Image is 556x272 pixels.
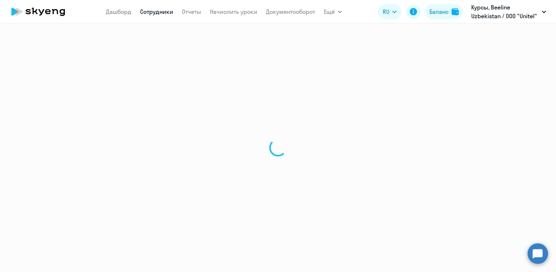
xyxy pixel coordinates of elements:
a: Дашборд [106,8,131,15]
a: Начислить уроки [210,8,257,15]
a: Документооборот [266,8,315,15]
span: Ещё [324,7,335,16]
div: Баланс [429,7,449,16]
p: Курсы, Beeline Uzbekistan / ООО "Unitel" [471,3,539,20]
span: RU [383,7,389,16]
button: RU [378,4,402,19]
button: Курсы, Beeline Uzbekistan / ООО "Unitel" [468,3,550,20]
a: Отчеты [182,8,201,15]
button: Ещё [324,4,342,19]
button: Балансbalance [425,4,463,19]
img: balance [452,8,459,15]
a: Сотрудники [140,8,173,15]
